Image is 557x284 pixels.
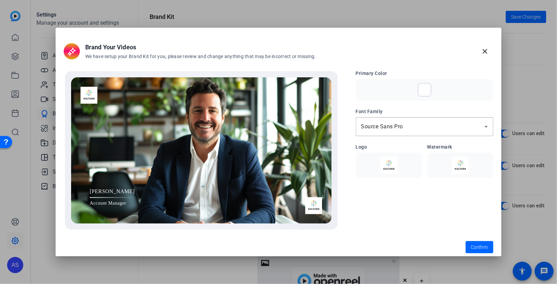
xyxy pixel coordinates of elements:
span: [PERSON_NAME] [90,187,135,196]
h3: Primary Color [356,70,493,77]
h3: Watermark [427,144,493,151]
h3: Font Family [356,108,493,115]
button: Confirm [466,241,493,253]
mat-icon: close [481,47,489,55]
h3: Logo [356,144,422,151]
span: Account Manager [90,200,135,207]
img: Logo [360,157,418,174]
h2: Brand Your Videos [85,43,316,52]
img: Preview image [71,77,331,224]
span: Source Sans Pro [361,123,403,130]
img: Watermark [431,157,489,174]
span: Confirm [471,244,488,251]
h3: We have setup your Brand Kit for you, please review and change anything that may be incorrect or ... [85,53,316,60]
